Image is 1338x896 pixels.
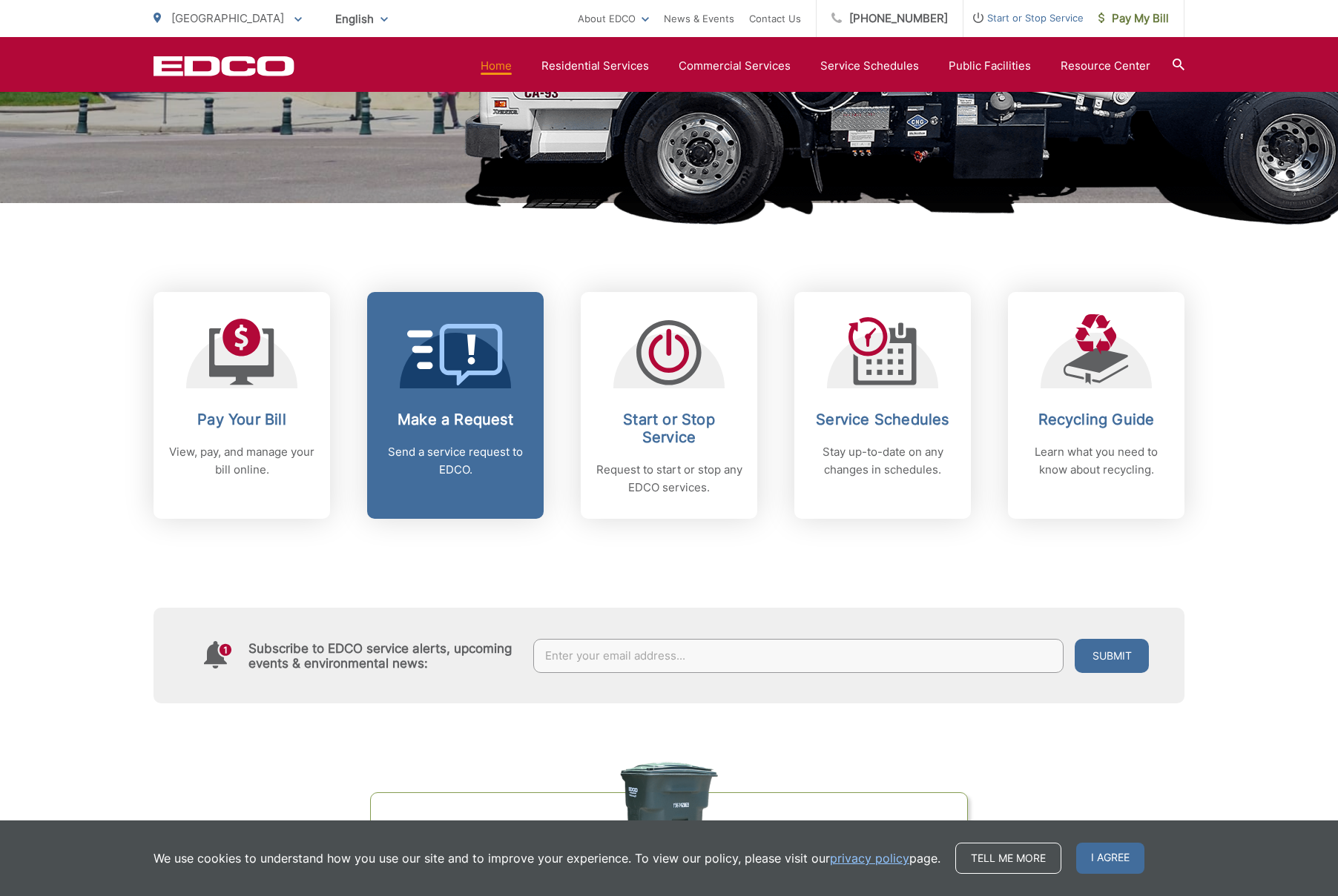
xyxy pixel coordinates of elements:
a: Service Schedules [820,57,919,75]
a: Resource Center [1061,57,1150,75]
h2: Service Schedules [809,411,956,428]
p: Learn what you need to know about recycling. [1023,443,1170,479]
a: Public Facilities [949,57,1031,75]
a: Service Schedules Stay up-to-date on any changes in schedules. [794,292,971,519]
span: [GEOGRAPHIC_DATA] [171,11,284,25]
h2: Make a Request [382,411,529,428]
button: Submit [1075,639,1149,673]
h4: Subscribe to EDCO service alerts, upcoming events & environmental news: [248,641,518,671]
a: Make a Request Send a service request to EDCO. [367,292,544,519]
a: Residential Services [541,57,649,75]
p: Request to start or stop any EDCO services. [596,461,742,497]
span: Pay My Bill [1098,10,1169,27]
a: privacy policy [830,849,909,867]
a: Contact Us [749,10,801,27]
a: News & Events [664,10,734,27]
span: English [324,6,399,32]
h2: Recycling Guide [1023,411,1170,428]
p: Stay up-to-date on any changes in schedules. [809,443,956,479]
h2: Pay Your Bill [168,411,315,428]
a: Home [481,57,512,75]
a: Commercial Services [679,57,791,75]
span: I agree [1076,843,1144,874]
p: We use cookies to understand how you use our site and to improve your experience. To view our pol... [154,849,940,867]
a: Pay Your Bill View, pay, and manage your bill online. [154,292,330,519]
h2: Start or Stop Service [596,411,742,446]
a: Tell me more [955,843,1061,874]
a: EDCD logo. Return to the homepage. [154,56,294,76]
a: Recycling Guide Learn what you need to know about recycling. [1008,292,1184,519]
a: About EDCO [578,10,649,27]
p: View, pay, and manage your bill online. [168,443,315,479]
input: Enter your email address... [533,639,1064,673]
p: Send a service request to EDCO. [382,443,529,479]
